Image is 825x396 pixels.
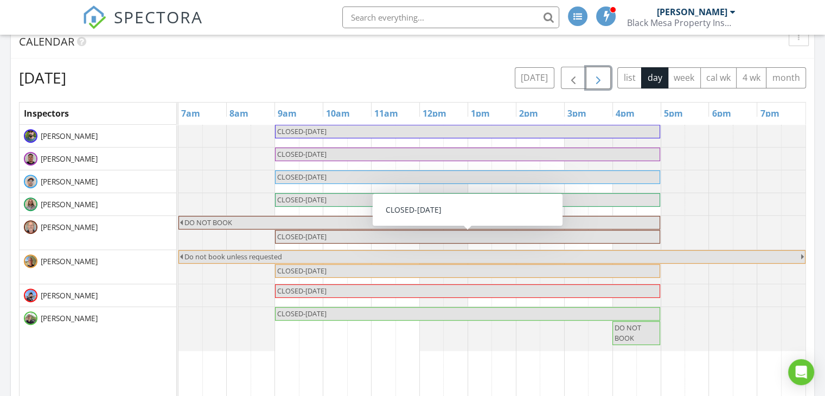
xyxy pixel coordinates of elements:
[565,105,589,122] a: 3pm
[627,17,736,28] div: Black Mesa Property Inspections Inc
[277,232,327,241] span: CLOSED-[DATE]
[184,252,282,261] span: Do not book unless requested
[561,67,586,89] button: Previous day
[24,220,37,234] img: j_woolley2.jpeg
[39,131,100,142] span: [PERSON_NAME]
[114,5,203,28] span: SPECTORA
[39,290,100,301] span: [PERSON_NAME]
[277,126,327,136] span: CLOSED-[DATE]
[277,149,327,159] span: CLOSED-[DATE]
[39,313,100,324] span: [PERSON_NAME]
[184,218,232,227] span: DO NOT BOOK
[516,105,541,122] a: 2pm
[277,309,327,318] span: CLOSED-[DATE]
[661,105,686,122] a: 5pm
[613,105,637,122] a: 4pm
[757,105,782,122] a: 7pm
[19,34,74,49] span: Calendar
[275,105,299,122] a: 9am
[39,154,100,164] span: [PERSON_NAME]
[615,323,641,343] span: DO NOT BOOK
[736,67,766,88] button: 4 wk
[82,5,106,29] img: The Best Home Inspection Software - Spectora
[39,199,100,210] span: [PERSON_NAME]
[24,175,37,188] img: ian1.jpg
[39,222,100,233] span: [PERSON_NAME]
[617,67,642,88] button: list
[515,67,554,88] button: [DATE]
[468,105,493,122] a: 1pm
[24,311,37,325] img: rodney.jpg
[178,105,203,122] a: 7am
[700,67,737,88] button: cal wk
[227,105,251,122] a: 8am
[420,105,449,122] a: 12pm
[24,289,37,302] img: vince.jpg
[323,105,353,122] a: 10am
[277,195,327,205] span: CLOSED-[DATE]
[342,7,559,28] input: Search everything...
[39,256,100,267] span: [PERSON_NAME]
[766,67,806,88] button: month
[277,286,327,296] span: CLOSED-[DATE]
[657,7,727,17] div: [PERSON_NAME]
[372,105,401,122] a: 11am
[24,197,37,211] img: zach.jpg
[788,359,814,385] div: Open Intercom Messenger
[277,172,327,182] span: CLOSED-[DATE]
[19,67,66,88] h2: [DATE]
[39,176,100,187] span: [PERSON_NAME]
[24,254,37,268] img: k_baumer.jpg
[709,105,733,122] a: 6pm
[82,15,203,37] a: SPECTORA
[668,67,701,88] button: week
[24,107,69,119] span: Inspectors
[24,129,37,143] img: harrison.jpg
[277,266,327,276] span: CLOSED-[DATE]
[641,67,668,88] button: day
[586,67,611,89] button: Next day
[24,152,37,165] img: carlos.jpg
